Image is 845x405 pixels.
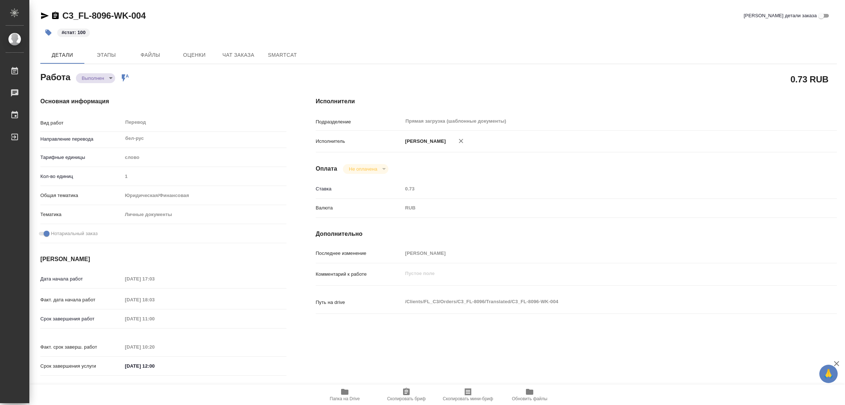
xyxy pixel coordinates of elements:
p: Путь на drive [316,299,403,306]
p: Ставка [316,185,403,193]
div: Выполнен [343,164,388,174]
p: Факт. дата начала работ [40,296,122,304]
p: Тарифные единицы [40,154,122,161]
button: Скопировать ссылку [51,11,60,20]
div: Личные документы [122,208,286,221]
p: Общая тематика [40,192,122,199]
h4: Дополнительно [316,230,837,238]
span: Папка на Drive [330,396,360,401]
span: стат: 100 [56,29,91,35]
button: Обновить файлы [499,384,560,405]
p: Последнее изменение [316,250,403,257]
input: Пустое поле [403,183,794,194]
button: Выполнен [80,75,106,81]
span: 🙏 [822,366,835,382]
span: Нотариальный заказ [51,230,98,237]
p: Подразделение [316,118,403,126]
p: Вид работ [40,119,122,127]
input: Пустое поле [122,274,187,284]
div: RUB [403,202,794,214]
a: C3_FL-8096-WK-004 [62,11,146,21]
p: Срок завершения услуги [40,363,122,370]
p: Направление перевода [40,135,122,143]
span: Скопировать бриф [387,396,425,401]
span: [PERSON_NAME] детали заказа [744,12,817,19]
p: Исполнитель [316,138,403,145]
button: Папка на Drive [314,384,376,405]
input: ✎ Введи что-нибудь [122,361,187,371]
p: Валюта [316,204,403,212]
span: Этапы [89,51,124,60]
h4: [PERSON_NAME] [40,255,286,264]
div: Юридическая/Финансовая [122,189,286,202]
button: Скопировать ссылку для ЯМессенджера [40,11,49,20]
h2: 0.73 RUB [790,73,828,85]
p: Тематика [40,211,122,218]
p: Комментарий к работе [316,271,403,278]
p: Факт. срок заверш. работ [40,343,122,351]
span: Чат заказа [221,51,256,60]
input: Пустое поле [403,248,794,259]
p: Дата начала работ [40,275,122,283]
h4: Исполнители [316,97,837,106]
p: [PERSON_NAME] [403,138,446,145]
h4: Оплата [316,164,337,173]
button: Удалить исполнителя [453,133,469,149]
span: Детали [45,51,80,60]
h2: Работа [40,70,70,83]
p: Кол-во единиц [40,173,122,180]
p: #стат: 100 [62,29,85,36]
input: Пустое поле [122,171,286,182]
h4: Основная информация [40,97,286,106]
button: Не оплачена [347,166,379,172]
p: Срок завершения работ [40,315,122,323]
button: Добавить тэг [40,25,56,41]
input: Пустое поле [122,313,187,324]
div: Выполнен [76,73,115,83]
button: 🙏 [819,365,838,383]
span: Оценки [177,51,212,60]
span: SmartCat [265,51,300,60]
span: Обновить файлы [512,396,548,401]
span: Файлы [133,51,168,60]
textarea: /Clients/FL_C3/Orders/C3_FL-8096/Translated/C3_FL-8096-WK-004 [403,296,794,308]
input: Пустое поле [122,294,187,305]
button: Скопировать бриф [376,384,437,405]
input: Пустое поле [122,342,187,352]
div: слово [122,151,286,164]
button: Скопировать мини-бриф [437,384,499,405]
span: Скопировать мини-бриф [443,396,493,401]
